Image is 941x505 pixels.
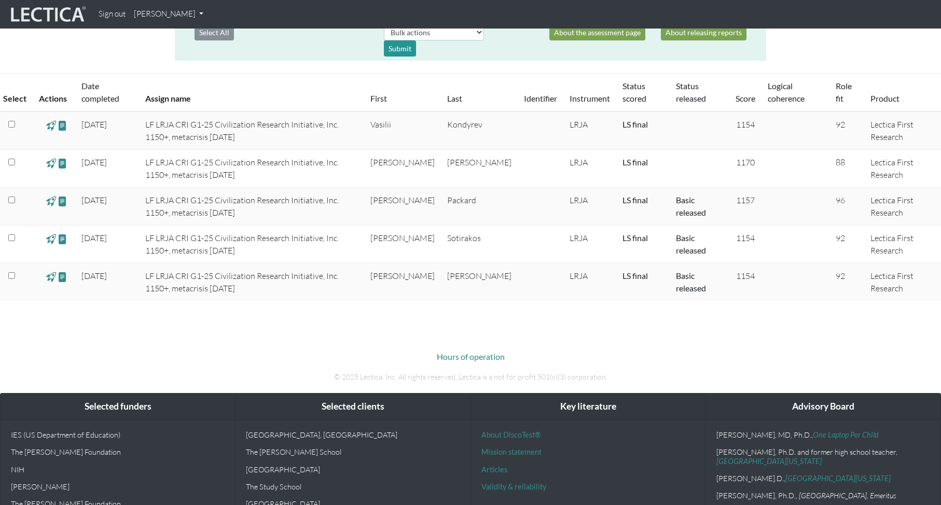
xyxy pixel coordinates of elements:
td: LRJA [563,111,616,150]
td: Lectica First Research [864,188,941,226]
td: [DATE] [75,111,139,150]
a: Identifier [524,93,557,103]
div: Selected clients [236,394,470,420]
span: 1154 [736,271,755,281]
p: © 2025 Lectica, Inc. All rights reserved. Lectica is a not for profit 501(c)(3) corporation. [183,371,758,383]
img: lecticalive [8,5,86,24]
a: Date completed [81,81,119,103]
p: The [PERSON_NAME] Foundation [11,447,225,456]
div: Selected funders [1,394,235,420]
a: Completed = assessment has been completed; CS scored = assessment has been CLAS scored; LS scored... [622,271,648,280]
td: [PERSON_NAME] [441,263,518,301]
td: LRJA [563,226,616,263]
td: Lectica First Research [864,150,941,188]
a: About DiscoTest® [481,430,541,439]
a: About the assessment page [549,24,645,40]
th: Assign name [139,74,364,112]
span: view [58,119,67,131]
a: Score [736,93,755,103]
td: [PERSON_NAME] [441,150,518,188]
span: 92 [836,271,845,281]
span: 92 [836,119,845,130]
span: view [46,195,56,207]
a: Basic released = basic report without a score has been released, Score(s) released = for Lectica ... [676,271,706,293]
td: Vasilii [364,111,441,150]
span: view [58,233,67,245]
a: Status scored [622,81,646,103]
a: Hours of operation [437,352,505,361]
td: [PERSON_NAME] [364,188,441,226]
em: , [GEOGRAPHIC_DATA], Emeritus [796,491,896,500]
button: Select All [195,24,234,40]
a: Completed = assessment has been completed; CS scored = assessment has been CLAS scored; LS scored... [622,233,648,243]
td: Lectica First Research [864,263,941,301]
td: LRJA [563,263,616,301]
td: [DATE] [75,150,139,188]
p: [PERSON_NAME], Ph.D. [716,491,930,500]
td: Packard [441,188,518,226]
td: Kondyrev [441,111,518,150]
a: Logical coherence [768,81,805,103]
td: LF LRJA CRI G1-25 Civilization Research Initiative, Inc. 1150+, metacrisis [DATE] [139,111,364,150]
p: [PERSON_NAME], MD, Ph.D., [716,430,930,439]
a: Last [447,93,462,103]
td: Lectica First Research [864,226,941,263]
td: LF LRJA CRI G1-25 Civilization Research Initiative, Inc. 1150+, metacrisis [DATE] [139,263,364,301]
span: view [58,195,67,207]
td: LRJA [563,188,616,226]
span: view [58,271,67,283]
a: About releasing reports [661,24,746,40]
td: [DATE] [75,188,139,226]
th: Actions [33,74,75,112]
a: Basic released = basic report without a score has been released, Score(s) released = for Lectica ... [676,233,706,255]
span: 1170 [736,157,755,167]
a: Product [870,93,900,103]
span: 1154 [736,119,755,130]
a: Sign out [94,4,130,24]
td: [DATE] [75,263,139,301]
span: view [46,119,56,131]
a: Completed = assessment has been completed; CS scored = assessment has been CLAS scored; LS scored... [622,157,648,167]
p: NIH [11,465,225,474]
a: [GEOGRAPHIC_DATA][US_STATE] [785,474,891,483]
a: [GEOGRAPHIC_DATA][US_STATE] [716,457,822,466]
p: IES (US Department of Education) [11,430,225,439]
p: [GEOGRAPHIC_DATA] [246,465,460,474]
a: Instrument [570,93,610,103]
p: [GEOGRAPHIC_DATA], [GEOGRAPHIC_DATA] [246,430,460,439]
span: view [46,271,56,283]
p: [PERSON_NAME].D., [716,474,930,483]
td: [PERSON_NAME] [364,150,441,188]
span: view [46,233,56,245]
td: LF LRJA CRI G1-25 Civilization Research Initiative, Inc. 1150+, metacrisis [DATE] [139,188,364,226]
a: Status released [676,81,706,103]
span: 88 [836,157,845,167]
a: Completed = assessment has been completed; CS scored = assessment has been CLAS scored; LS scored... [622,195,648,205]
p: [PERSON_NAME], Ph.D. and former high school teacher, [716,447,930,466]
span: 92 [836,233,845,243]
p: The [PERSON_NAME] School [246,447,460,456]
a: Basic released = basic report without a score has been released, Score(s) released = for Lectica ... [676,195,706,217]
span: 1154 [736,233,755,243]
a: Mission statement [481,447,542,456]
a: One Laptop Per Child [813,430,879,439]
span: view [46,157,56,169]
p: [PERSON_NAME] [11,482,225,491]
td: Lectica First Research [864,111,941,150]
td: LF LRJA CRI G1-25 Civilization Research Initiative, Inc. 1150+, metacrisis [DATE] [139,226,364,263]
a: Articles [481,465,507,474]
td: [DATE] [75,226,139,263]
div: Submit [384,40,416,57]
div: Key literature [471,394,705,420]
p: The Study School [246,482,460,491]
a: Role fit [836,81,852,103]
td: [PERSON_NAME] [364,263,441,301]
a: Validity & reliability [481,482,546,491]
span: 96 [836,195,845,205]
td: LF LRJA CRI G1-25 Civilization Research Initiative, Inc. 1150+, metacrisis [DATE] [139,150,364,188]
a: Completed = assessment has been completed; CS scored = assessment has been CLAS scored; LS scored... [622,119,648,129]
div: Advisory Board [706,394,940,420]
td: [PERSON_NAME] [364,226,441,263]
a: [PERSON_NAME] [130,4,207,24]
td: LRJA [563,150,616,188]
